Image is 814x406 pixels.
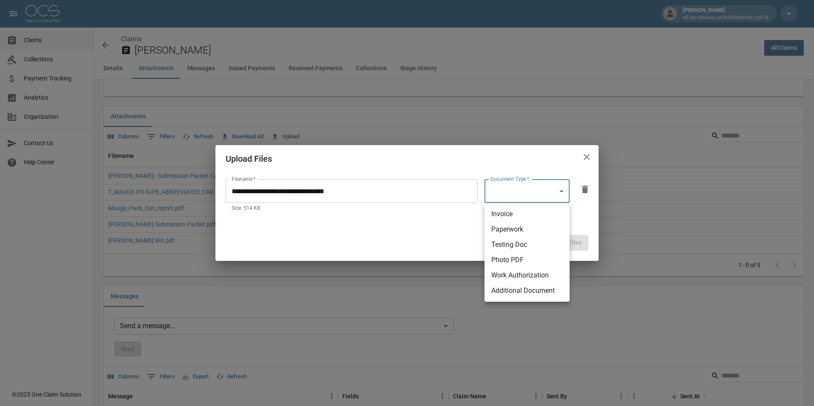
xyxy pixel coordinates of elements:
li: Photo PDF [484,252,570,268]
li: Work Authorization [484,268,570,283]
li: Testing Doc [484,237,570,252]
li: Paperwork [484,222,570,237]
li: Additional Document [484,283,570,298]
li: Invoice [484,206,570,222]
